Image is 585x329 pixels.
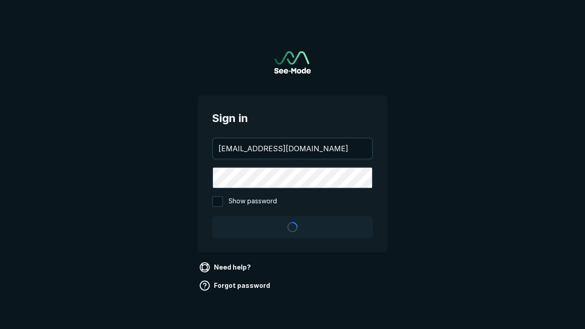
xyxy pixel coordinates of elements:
span: Sign in [212,110,373,127]
span: Show password [229,196,277,207]
input: your@email.com [213,138,372,159]
img: See-Mode Logo [274,51,311,74]
a: Need help? [197,260,255,275]
a: Go to sign in [274,51,311,74]
a: Forgot password [197,278,274,293]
